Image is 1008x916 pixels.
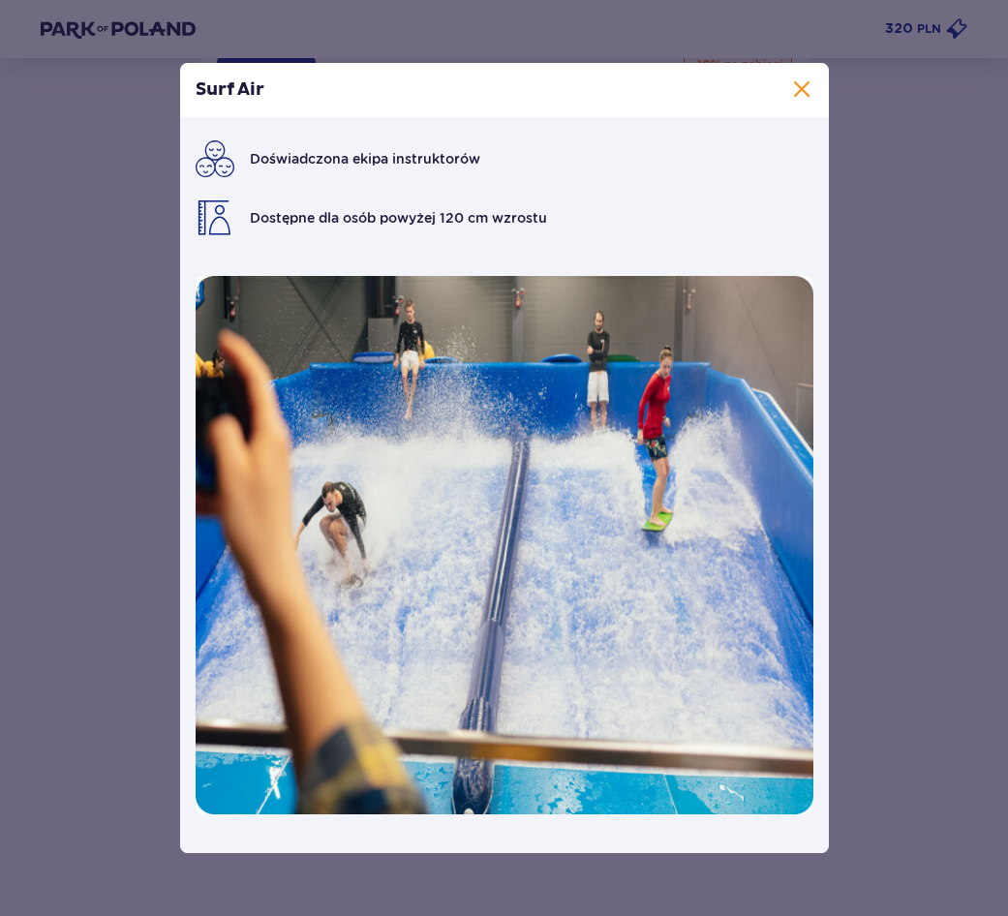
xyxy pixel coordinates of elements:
[196,78,264,102] p: Surf Air
[196,140,234,177] img: smiley faces icon
[250,210,547,226] span: Dostępne dla osób powyżej 120 cm wzrostu
[250,151,480,167] span: Doświadczona ekipa instruktorów
[196,198,234,237] img: minimal height icon
[196,276,813,814] img: Surf Air symulator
